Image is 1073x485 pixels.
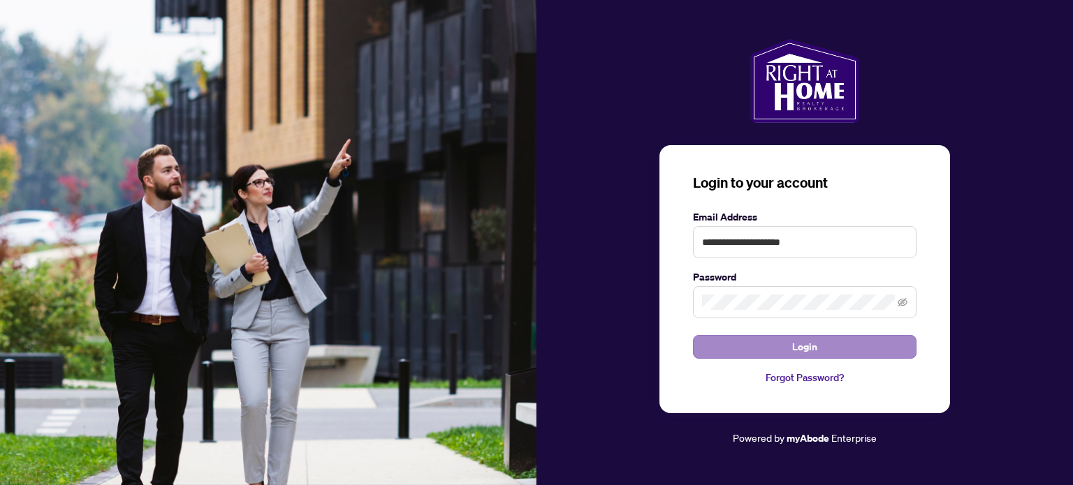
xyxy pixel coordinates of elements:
span: Login [792,336,817,358]
span: Powered by [733,431,784,444]
h3: Login to your account [693,173,917,193]
img: ma-logo [750,39,859,123]
span: eye-invisible [898,297,907,307]
label: Email Address [693,209,917,225]
a: myAbode [787,431,829,446]
span: Enterprise [831,431,877,444]
a: Forgot Password? [693,370,917,385]
button: Login [693,335,917,359]
label: Password [693,269,917,285]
